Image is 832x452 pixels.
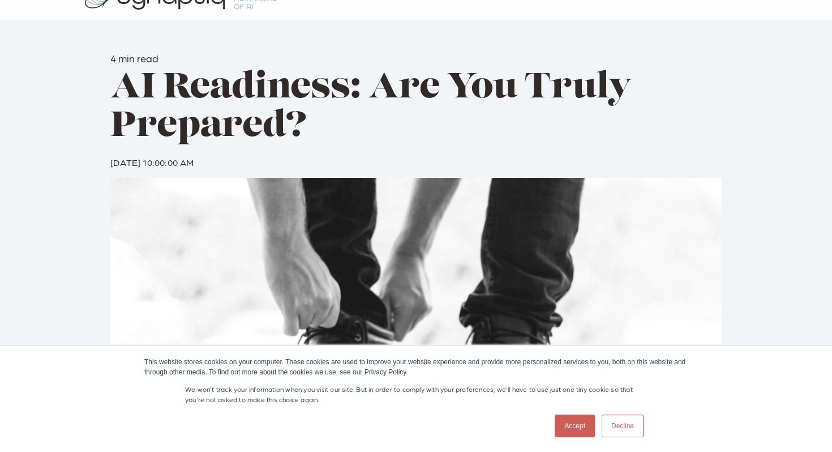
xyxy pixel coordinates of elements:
[110,156,194,168] span: [DATE] 10:00:00 AM
[144,357,688,377] div: This website stores cookies on your computer. These cookies are used to improve your website expe...
[555,415,595,437] a: Accept
[602,415,644,437] a: Decline
[110,71,632,145] span: AI Readiness: Are You Truly Prepared?
[185,384,647,404] p: We won't track your information when you visit our site. But in order to comply with your prefere...
[110,52,722,65] h6: 4 min read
